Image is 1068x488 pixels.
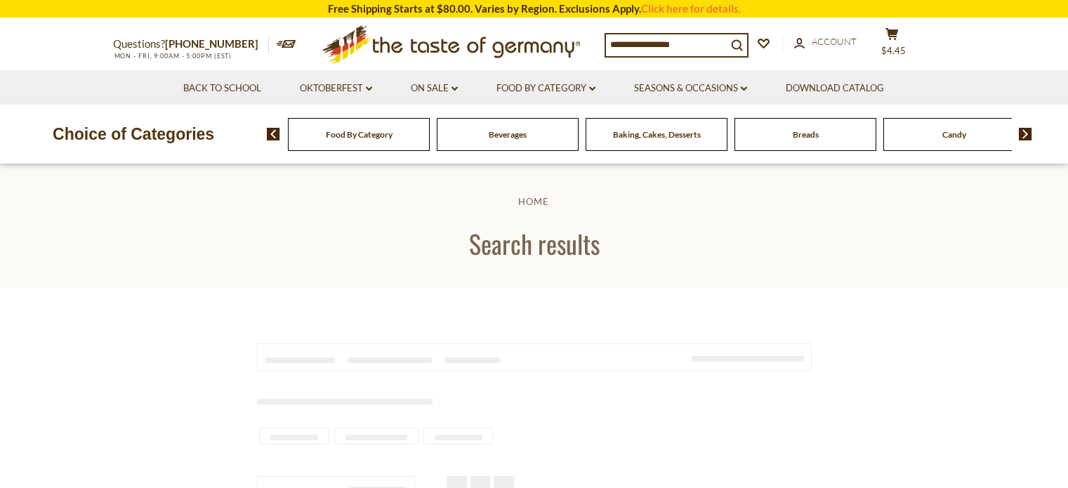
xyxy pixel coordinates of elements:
[165,37,258,50] a: [PHONE_NUMBER]
[634,81,747,96] a: Seasons & Occasions
[881,45,906,56] span: $4.45
[326,129,393,140] a: Food By Category
[113,35,269,53] p: Questions?
[793,129,819,140] a: Breads
[871,27,914,62] button: $4.45
[1019,128,1032,140] img: next arrow
[794,34,857,50] a: Account
[44,227,1024,259] h1: Search results
[942,129,966,140] a: Candy
[113,52,232,60] span: MON - FRI, 9:00AM - 5:00PM (EST)
[300,81,372,96] a: Oktoberfest
[496,81,595,96] a: Food By Category
[267,128,280,140] img: previous arrow
[786,81,884,96] a: Download Catalog
[183,81,261,96] a: Back to School
[812,36,857,47] span: Account
[411,81,458,96] a: On Sale
[641,2,741,15] a: Click here for details.
[489,129,527,140] a: Beverages
[613,129,701,140] a: Baking, Cakes, Desserts
[518,196,549,207] a: Home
